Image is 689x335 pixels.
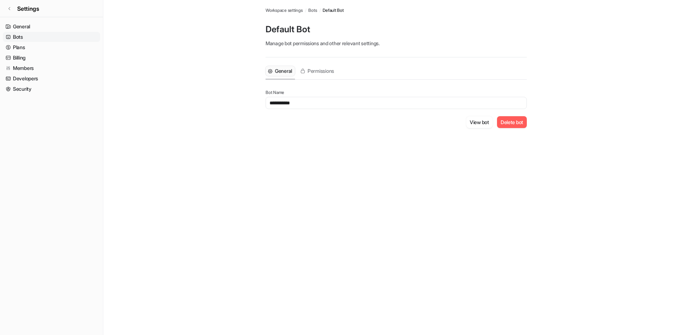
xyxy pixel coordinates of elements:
a: Billing [3,53,100,63]
a: General [3,22,100,32]
span: Settings [17,4,39,13]
button: Permissions [298,66,337,76]
a: Workspace settings [266,7,303,14]
span: Permissions [308,67,334,75]
a: Developers [3,74,100,84]
a: Bots [308,7,317,14]
p: Manage bot permissions and other relevant settings. [266,39,527,47]
button: General [266,66,295,76]
span: General [275,67,292,75]
button: View bot [466,116,493,128]
a: Security [3,84,100,94]
button: Delete bot [497,116,527,128]
span: / [319,7,321,14]
p: Default Bot [266,24,527,35]
nav: Tabs [266,63,337,79]
span: Default Bot [323,7,343,14]
a: Plans [3,42,100,52]
span: / [305,7,306,14]
p: Bot Name [266,90,527,95]
a: Members [3,63,100,73]
a: Bots [3,32,100,42]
